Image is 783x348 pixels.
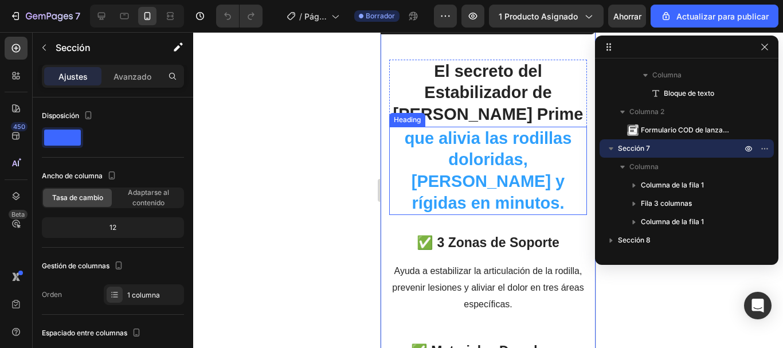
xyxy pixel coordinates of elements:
font: 450 [13,123,25,131]
button: Actualizar para publicar [651,5,778,28]
font: Orden [42,290,62,299]
font: Columna 2 [629,107,664,116]
font: Ajustes [58,72,88,81]
iframe: Área de diseño [381,32,596,348]
font: Sección 8 [618,236,651,244]
font: 12 [109,223,116,232]
font: Beta [11,210,25,218]
font: Gestión de columnas [42,261,109,270]
font: Actualizar para publicar [676,11,769,21]
font: 1 producto asignado [499,11,578,21]
font: Ancho de columna [42,171,103,180]
button: Ahorrar [608,5,646,28]
p: ✅ Materiales Duraderos [10,311,205,328]
font: Adaptarse al contenido [128,188,169,207]
font: Columna [629,162,659,171]
font: Disposición [42,111,79,120]
font: Sección 7 [618,144,650,153]
font: Columna [652,71,682,79]
font: / [299,11,302,21]
font: Tasa de cambio [52,193,103,202]
p: Sección [56,41,150,54]
font: Página del producto - [DATE] 20:44:53 [304,11,327,93]
font: Fila 3 columnas [641,199,692,208]
font: 1 columna [127,291,160,299]
font: Borrador [366,11,395,20]
font: Espaciado entre columnas [42,329,127,337]
font: Sección [56,42,91,53]
div: Abrir Intercom Messenger [744,292,772,319]
font: Columna de la fila 1 [641,217,704,226]
font: Bloque de texto [664,89,714,97]
font: 7 [75,10,80,22]
font: Columna de la fila 1 [641,181,704,189]
font: Avanzado [113,72,151,81]
div: Deshacer/Rehacer [216,5,263,28]
button: 1 producto asignado [489,5,604,28]
img: Formulario COD de lanzamiento y ventas adicionales [627,124,639,136]
font: Ahorrar [613,11,641,21]
button: 7 [5,5,85,28]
